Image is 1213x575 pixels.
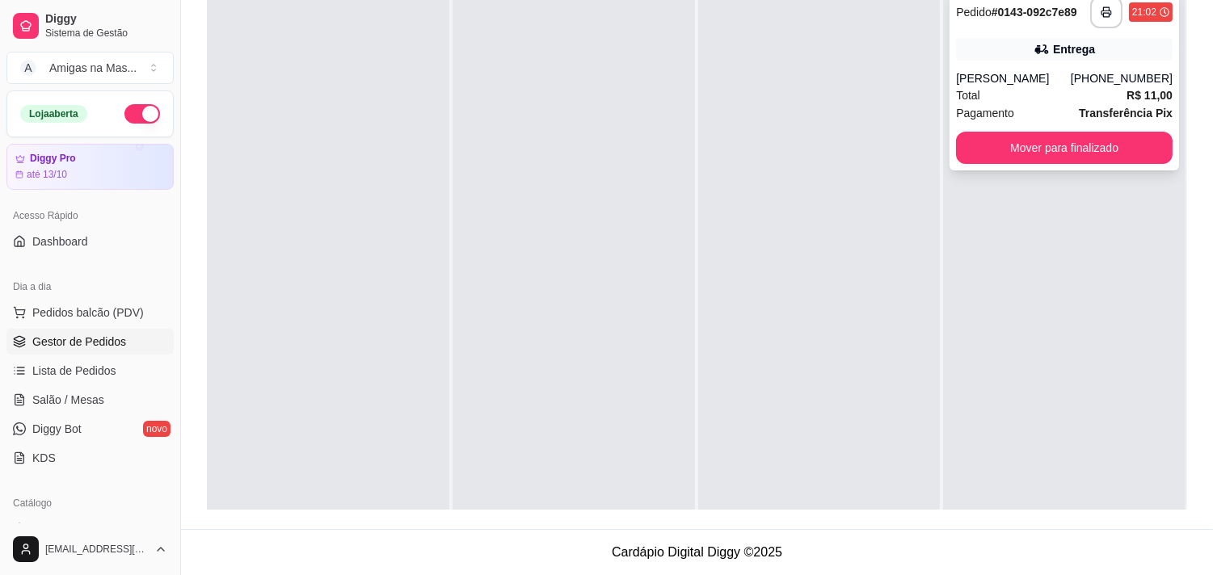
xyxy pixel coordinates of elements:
span: Salão / Mesas [32,392,104,408]
span: Lista de Pedidos [32,363,116,379]
a: Lista de Pedidos [6,358,174,384]
span: Pedido [956,6,992,19]
strong: Transferência Pix [1079,107,1173,120]
span: Sistema de Gestão [45,27,167,40]
article: Diggy Pro [30,153,76,165]
div: [PERSON_NAME] [956,70,1071,86]
div: Catálogo [6,490,174,516]
span: [EMAIL_ADDRESS][DOMAIN_NAME] [45,543,148,556]
div: [PHONE_NUMBER] [1071,70,1173,86]
a: Gestor de Pedidos [6,329,174,355]
div: 21:02 [1132,6,1156,19]
span: KDS [32,450,56,466]
span: A [20,60,36,76]
a: DiggySistema de Gestão [6,6,174,45]
footer: Cardápio Digital Diggy © 2025 [181,529,1213,575]
span: Dashboard [32,233,88,250]
article: até 13/10 [27,168,67,181]
a: Diggy Botnovo [6,416,174,442]
div: Entrega [1053,41,1095,57]
span: Pagamento [956,104,1014,122]
span: Gestor de Pedidos [32,334,126,350]
span: Diggy Bot [32,421,82,437]
span: Produtos [32,521,78,537]
button: Mover para finalizado [956,132,1173,164]
button: Select a team [6,52,174,84]
div: Dia a dia [6,274,174,300]
span: Pedidos balcão (PDV) [32,304,144,321]
a: KDS [6,445,174,471]
span: Total [956,86,980,104]
div: Acesso Rápido [6,203,174,229]
a: Diggy Proaté 13/10 [6,144,174,190]
button: Pedidos balcão (PDV) [6,300,174,325]
div: Amigas na Mas ... [49,60,137,76]
span: Diggy [45,12,167,27]
div: Loja aberta [20,105,87,123]
strong: R$ 11,00 [1127,89,1173,102]
button: [EMAIL_ADDRESS][DOMAIN_NAME] [6,530,174,569]
button: Alterar Status [124,104,160,124]
a: Produtos [6,516,174,542]
a: Salão / Mesas [6,387,174,413]
a: Dashboard [6,229,174,254]
strong: # 0143-092c7e89 [992,6,1077,19]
